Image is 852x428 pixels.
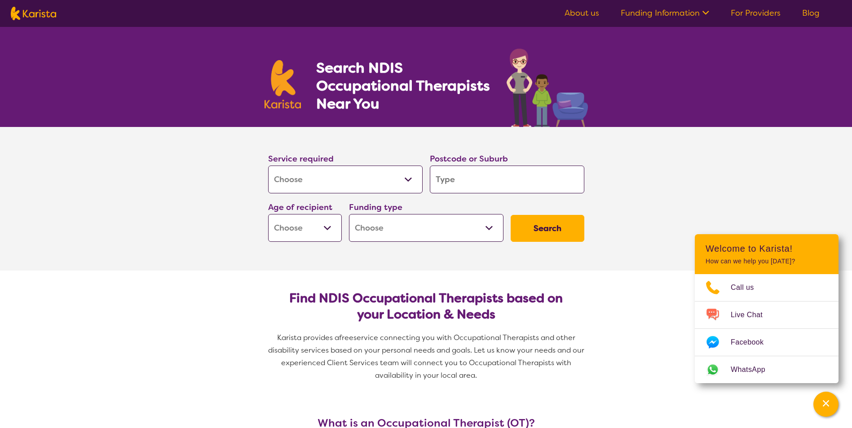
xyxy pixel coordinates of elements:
label: Age of recipient [268,202,332,213]
img: occupational-therapy [507,48,588,127]
a: Funding Information [621,8,709,18]
a: For Providers [731,8,781,18]
span: Live Chat [731,308,773,322]
span: Facebook [731,336,774,349]
span: WhatsApp [731,363,776,376]
label: Service required [268,153,334,164]
h1: Search NDIS Occupational Therapists Near You [316,59,491,113]
h2: Find NDIS Occupational Therapists based on your Location & Needs [275,290,577,323]
img: Karista logo [11,7,56,20]
a: Web link opens in a new tab. [695,356,839,383]
button: Channel Menu [813,392,839,417]
h2: Welcome to Karista! [706,243,828,254]
span: Karista provides a [277,333,339,342]
span: free [339,333,353,342]
p: How can we help you [DATE]? [706,258,828,265]
div: Channel Menu [695,234,839,383]
span: service connecting you with Occupational Therapists and other disability services based on your p... [268,333,586,380]
a: About us [565,8,599,18]
img: Karista logo [265,60,301,109]
ul: Choose channel [695,274,839,383]
label: Funding type [349,202,402,213]
span: Call us [731,281,765,294]
input: Type [430,166,584,193]
label: Postcode or Suburb [430,153,508,164]
a: Blog [802,8,820,18]
button: Search [511,215,584,242]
